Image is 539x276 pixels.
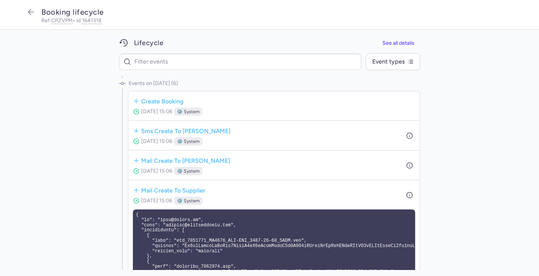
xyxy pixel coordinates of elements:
[82,18,102,23] button: 1641318
[41,8,104,17] span: Booking lifecycle
[141,108,172,115] span: [DATE] 15:06
[141,168,172,174] span: [DATE] 15:06
[141,96,184,106] span: create booking
[134,39,163,47] h3: Lifecycle
[141,185,206,195] span: mail create to supplier
[141,138,172,144] span: [DATE] 15:06
[177,108,199,115] span: ⚙️ system
[119,53,361,70] input: Filter events
[366,53,420,70] button: Event types
[177,138,199,145] span: ⚙️ system
[177,197,199,205] span: ⚙️ system
[41,18,514,23] p: Ref: • id:
[377,36,420,50] button: See all details
[382,40,414,46] span: See all details
[177,167,199,175] span: ⚙️ system
[141,197,172,204] span: [DATE] 15:06
[129,76,178,91] span: Events on [DATE] (6)
[141,126,230,135] span: sms create to [PERSON_NAME]
[372,58,405,65] span: Event types
[141,156,230,165] span: mail create to [PERSON_NAME]
[51,18,73,23] button: CPZVPM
